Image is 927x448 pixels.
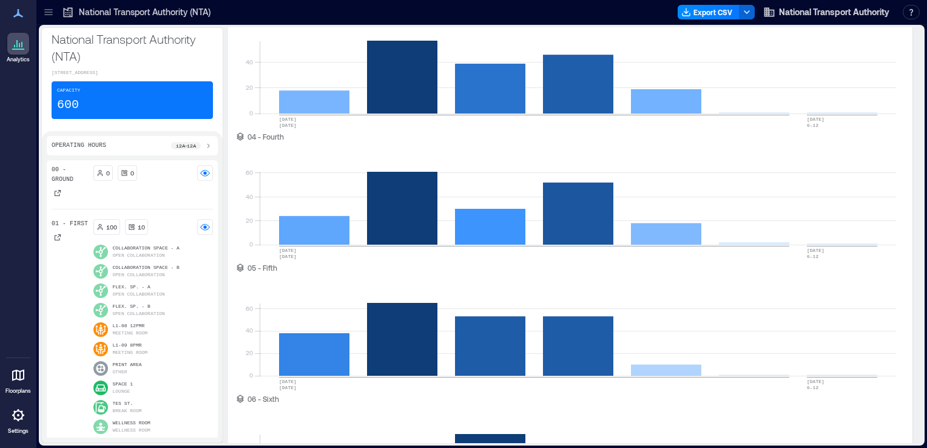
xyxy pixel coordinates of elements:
[248,394,279,404] p: 06 - Sixth
[807,248,824,253] text: [DATE]
[248,263,277,273] p: 05 - Fifth
[249,372,253,379] tspan: 0
[113,400,142,407] p: Tes St.
[678,5,740,19] button: Export CSV
[113,342,148,349] p: L1-09 8PMR
[807,379,824,384] text: [DATE]
[113,407,142,415] p: Break Room
[279,385,297,390] text: [DATE]
[246,217,253,224] tspan: 20
[4,401,33,438] a: Settings
[113,427,150,434] p: Wellness Room
[3,29,33,67] a: Analytics
[57,87,80,94] p: Capacity
[138,222,145,232] p: 10
[113,252,165,259] p: Open Collaboration
[246,193,253,200] tspan: 40
[130,168,134,178] p: 0
[113,264,180,271] p: Collaboration Space - B
[7,56,30,63] p: Analytics
[113,349,148,356] p: Meeting Room
[52,30,213,64] p: National Transport Authority (NTA)
[113,310,165,317] p: Open Collaboration
[5,387,31,395] p: Floorplans
[246,305,253,312] tspan: 60
[113,271,165,279] p: Open Collaboration
[113,245,180,252] p: Collaboration Space - A
[807,117,824,122] text: [DATE]
[113,303,165,310] p: Flex. Sp. - B
[52,69,213,76] p: [STREET_ADDRESS]
[779,6,889,18] span: National Transport Authority
[113,322,148,330] p: L1-08 12PMR
[279,117,297,122] text: [DATE]
[246,349,253,356] tspan: 20
[279,379,297,384] text: [DATE]
[248,132,284,141] p: 04 - Fourth
[57,97,79,114] p: 600
[52,219,88,229] p: 01 - First
[113,330,148,337] p: Meeting Room
[113,361,142,368] p: Print Area
[249,109,253,117] tspan: 0
[113,419,150,427] p: Wellness Room
[113,283,165,291] p: Flex. Sp. - A
[760,2,893,22] button: National Transport Authority
[106,222,117,232] p: 100
[279,123,297,128] text: [DATE]
[52,141,106,151] p: Operating Hours
[807,123,818,128] text: 6-12
[246,84,253,91] tspan: 20
[52,165,89,185] p: 00 - Ground
[113,381,133,388] p: Space 1
[249,240,253,248] tspan: 0
[176,142,196,149] p: 12a - 12a
[807,385,818,390] text: 6-12
[113,388,130,395] p: Lounge
[113,291,165,298] p: Open Collaboration
[113,368,127,376] p: Other
[279,248,297,253] text: [DATE]
[246,169,253,176] tspan: 60
[246,58,253,66] tspan: 40
[106,168,110,178] p: 0
[8,427,29,435] p: Settings
[807,254,818,259] text: 6-12
[246,327,253,334] tspan: 40
[79,6,211,18] p: National Transport Authority (NTA)
[279,254,297,259] text: [DATE]
[2,361,35,398] a: Floorplans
